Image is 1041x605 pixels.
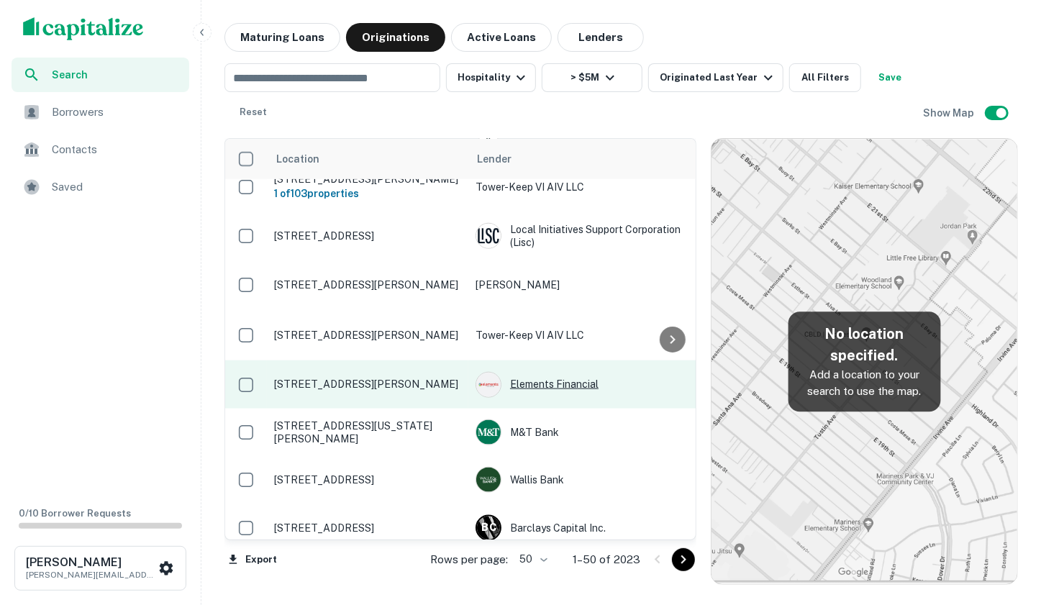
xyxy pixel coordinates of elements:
[969,490,1041,559] iframe: Chat Widget
[476,372,691,398] div: Elements Financial
[712,139,1017,584] img: map-placeholder.webp
[789,63,861,92] button: All Filters
[648,63,783,92] button: Originated Last Year
[274,419,461,445] p: [STREET_ADDRESS][US_STATE][PERSON_NAME]
[867,63,913,92] button: Save your search to get updates of matches that match your search criteria.
[274,278,461,291] p: [STREET_ADDRESS][PERSON_NAME]
[276,150,338,168] span: Location
[476,224,501,248] img: picture
[800,323,929,366] h5: No location specified.
[451,23,552,52] button: Active Loans
[476,373,501,397] img: picture
[481,520,496,535] p: B C
[660,69,777,86] div: Originated Last Year
[274,378,461,391] p: [STREET_ADDRESS][PERSON_NAME]
[12,170,189,204] a: Saved
[923,105,976,121] h6: Show Map
[476,515,691,541] div: Barclays Capital Inc.
[476,467,691,493] div: Wallis Bank
[800,366,929,400] p: Add a location to your search to use the map.
[26,568,155,581] p: [PERSON_NAME][EMAIL_ADDRESS][DOMAIN_NAME]
[514,549,550,570] div: 50
[476,223,691,249] div: Local Initiatives Support Corporation (lisc)
[476,179,691,195] p: Tower-keep VI AIV LLC
[476,419,691,445] div: M&T Bank
[346,23,445,52] button: Originations
[430,551,508,568] p: Rows per page:
[573,551,640,568] p: 1–50 of 2023
[52,141,181,158] span: Contacts
[476,468,501,492] img: picture
[52,178,181,196] span: Saved
[19,508,131,519] span: 0 / 10 Borrower Requests
[446,63,536,92] button: Hospitality
[267,139,468,179] th: Location
[12,95,189,129] a: Borrowers
[274,229,461,242] p: [STREET_ADDRESS]
[26,557,155,568] h6: [PERSON_NAME]
[476,420,501,445] img: picture
[274,473,461,486] p: [STREET_ADDRESS]
[558,23,644,52] button: Lenders
[224,549,281,570] button: Export
[12,132,189,167] a: Contacts
[224,23,340,52] button: Maturing Loans
[52,104,181,121] span: Borrowers
[672,548,695,571] button: Go to next page
[12,58,189,92] a: Search
[230,98,276,127] button: Reset
[23,17,144,40] img: capitalize-logo.png
[468,139,699,179] th: Lender
[476,277,691,293] p: [PERSON_NAME]
[52,67,181,83] span: Search
[274,522,461,535] p: [STREET_ADDRESS]
[14,546,186,591] button: [PERSON_NAME][PERSON_NAME][EMAIL_ADDRESS][DOMAIN_NAME]
[274,173,461,186] p: [STREET_ADDRESS][PERSON_NAME]
[542,63,642,92] button: > $5M
[274,186,461,201] h6: 1 of 103 properties
[477,150,512,168] span: Lender
[274,329,461,342] p: [STREET_ADDRESS][PERSON_NAME]
[476,327,691,343] p: Tower-keep VI AIV LLC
